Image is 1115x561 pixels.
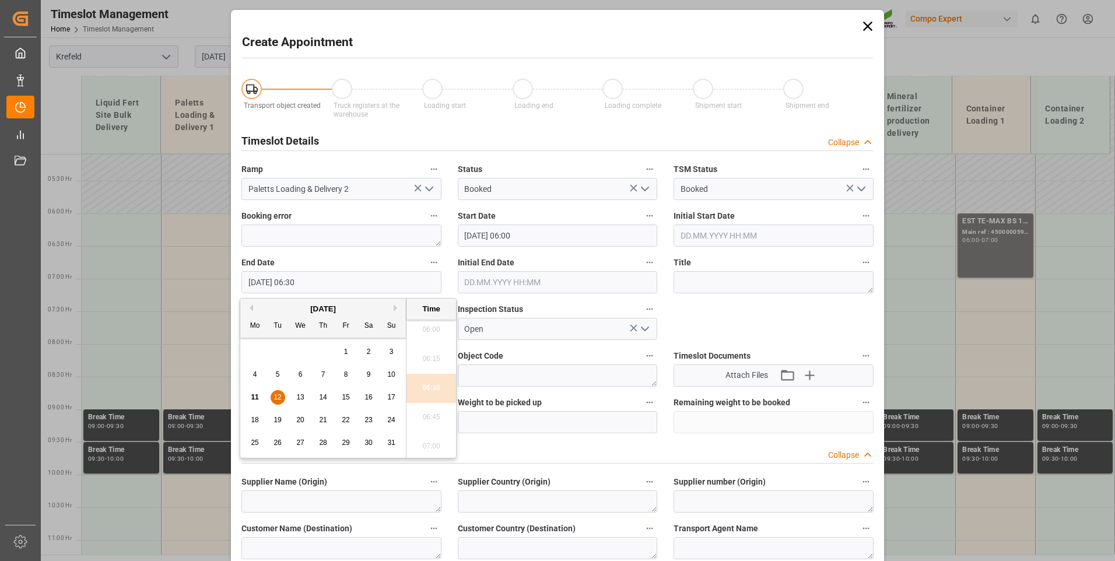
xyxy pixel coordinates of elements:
button: Ramp [426,162,441,177]
span: Supplier number (Origin) [674,476,766,488]
span: Transport object created [244,101,321,110]
button: End Date [426,255,441,270]
span: 11 [251,393,258,401]
span: Object Code [458,350,503,362]
span: Customer Name (Destination) [241,523,352,535]
button: open menu [636,180,653,198]
span: 18 [251,416,258,424]
span: 30 [364,439,372,447]
div: Tu [271,319,285,334]
span: Truck registers at the warehouse [334,101,399,118]
div: Choose Tuesday, August 19th, 2025 [271,413,285,427]
div: Choose Saturday, August 16th, 2025 [362,390,376,405]
div: Choose Saturday, August 2nd, 2025 [362,345,376,359]
span: Weight to be picked up [458,397,542,409]
span: 19 [274,416,281,424]
div: Mo [248,319,262,334]
span: 12 [274,393,281,401]
div: We [293,319,308,334]
button: TSM Status [858,162,874,177]
span: 15 [342,393,349,401]
span: Loading end [514,101,553,110]
div: Choose Friday, August 1st, 2025 [339,345,353,359]
span: 29 [342,439,349,447]
span: Attach Files [725,369,768,381]
input: DD.MM.YYYY HH:MM [458,271,658,293]
div: Choose Sunday, August 17th, 2025 [384,390,399,405]
div: Choose Thursday, August 7th, 2025 [316,367,331,382]
button: open menu [636,320,653,338]
button: Initial End Date [642,255,657,270]
div: Choose Saturday, August 30th, 2025 [362,436,376,450]
div: Choose Saturday, August 9th, 2025 [362,367,376,382]
span: Loading complete [605,101,661,110]
span: Inspection Status [458,303,523,315]
div: Choose Wednesday, August 27th, 2025 [293,436,308,450]
button: Supplier number (Origin) [858,474,874,489]
div: Choose Wednesday, August 6th, 2025 [293,367,308,382]
input: DD.MM.YYYY HH:MM [241,271,441,293]
button: Next Month [394,304,401,311]
span: 27 [296,439,304,447]
div: Choose Monday, August 18th, 2025 [248,413,262,427]
div: Choose Friday, August 22nd, 2025 [339,413,353,427]
span: 7 [321,370,325,378]
span: Status [458,163,482,176]
span: Timeslot Documents [674,350,751,362]
span: Customer Country (Destination) [458,523,576,535]
div: Choose Friday, August 15th, 2025 [339,390,353,405]
span: Title [674,257,691,269]
button: Title [858,255,874,270]
span: Shipment end [786,101,829,110]
span: 4 [253,370,257,378]
div: Sa [362,319,376,334]
span: 17 [387,393,395,401]
button: Supplier Name (Origin) [426,474,441,489]
span: 28 [319,439,327,447]
span: Transport Agent Name [674,523,758,535]
span: Remaining weight to be booked [674,397,790,409]
div: Choose Wednesday, August 13th, 2025 [293,390,308,405]
div: Choose Tuesday, August 5th, 2025 [271,367,285,382]
input: Type to search/select [458,178,658,200]
span: Initial Start Date [674,210,735,222]
button: open menu [851,180,869,198]
h2: Create Appointment [242,33,353,52]
div: Choose Friday, August 8th, 2025 [339,367,353,382]
span: 21 [319,416,327,424]
button: Timeslot Documents [858,348,874,363]
span: 6 [299,370,303,378]
h2: Timeslot Details [241,133,319,149]
span: Start Date [458,210,496,222]
span: 13 [296,393,304,401]
div: Choose Friday, August 29th, 2025 [339,436,353,450]
div: Choose Thursday, August 28th, 2025 [316,436,331,450]
span: 5 [276,370,280,378]
div: Choose Sunday, August 24th, 2025 [384,413,399,427]
span: Booking error [241,210,292,222]
div: Th [316,319,331,334]
div: Fr [339,319,353,334]
div: Time [409,303,453,315]
span: 31 [387,439,395,447]
input: DD.MM.YYYY HH:MM [674,225,874,247]
span: 25 [251,439,258,447]
div: Choose Monday, August 11th, 2025 [248,390,262,405]
span: 2 [367,348,371,356]
span: 16 [364,393,372,401]
span: Loading start [424,101,466,110]
div: [DATE] [240,303,406,315]
span: 3 [390,348,394,356]
button: open menu [419,180,437,198]
div: Choose Sunday, August 10th, 2025 [384,367,399,382]
div: month 2025-08 [244,341,403,454]
div: Collapse [828,136,859,149]
button: Start Date [642,208,657,223]
span: TSM Status [674,163,717,176]
div: Collapse [828,449,859,461]
div: Choose Wednesday, August 20th, 2025 [293,413,308,427]
span: 24 [387,416,395,424]
span: 20 [296,416,304,424]
div: Choose Tuesday, August 26th, 2025 [271,436,285,450]
button: Supplier Country (Origin) [642,474,657,489]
